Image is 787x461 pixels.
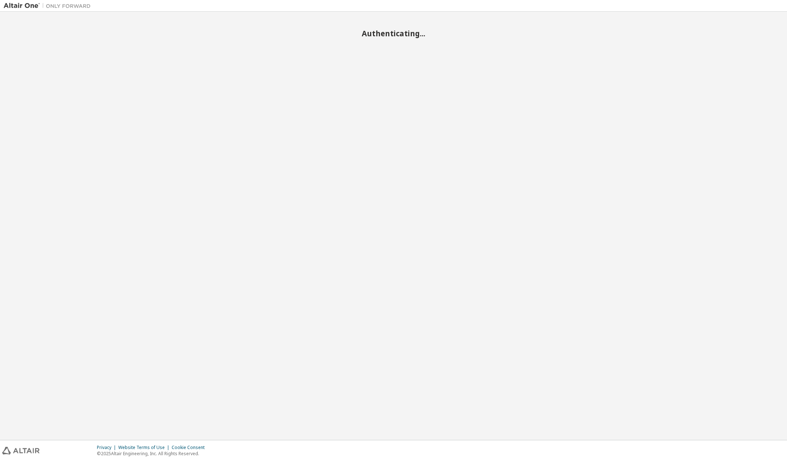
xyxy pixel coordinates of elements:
[172,445,209,450] div: Cookie Consent
[118,445,172,450] div: Website Terms of Use
[4,29,783,38] h2: Authenticating...
[4,2,94,9] img: Altair One
[2,447,40,454] img: altair_logo.svg
[97,445,118,450] div: Privacy
[97,450,209,457] p: © 2025 Altair Engineering, Inc. All Rights Reserved.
